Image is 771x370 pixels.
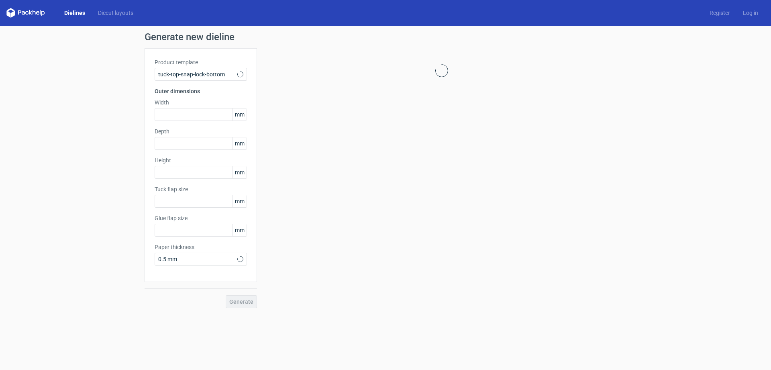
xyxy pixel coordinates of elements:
[155,87,247,95] h3: Outer dimensions
[158,70,237,78] span: tuck-top-snap-lock-bottom
[155,156,247,164] label: Height
[58,9,92,17] a: Dielines
[736,9,765,17] a: Log in
[703,9,736,17] a: Register
[155,243,247,251] label: Paper thickness
[155,127,247,135] label: Depth
[155,58,247,66] label: Product template
[233,166,247,178] span: mm
[158,255,237,263] span: 0.5 mm
[155,98,247,106] label: Width
[233,224,247,236] span: mm
[155,214,247,222] label: Glue flap size
[155,185,247,193] label: Tuck flap size
[233,108,247,121] span: mm
[233,137,247,149] span: mm
[233,195,247,207] span: mm
[145,32,626,42] h1: Generate new dieline
[92,9,140,17] a: Diecut layouts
